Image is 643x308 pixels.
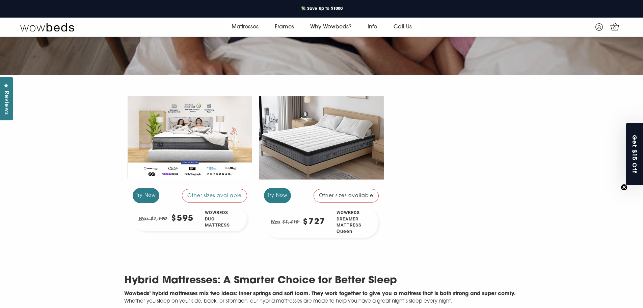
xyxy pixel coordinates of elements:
em: Was $1,190 [138,215,168,223]
div: Get $15 OffClose teaser [626,123,643,185]
div: $595 [171,215,194,223]
span: Reviews [2,91,10,115]
div: Other sizes available [314,189,379,203]
a: Try Now Other sizes available Was $1,190 $595 Wowbeds Duo Mattress [128,91,252,237]
em: Was $1,410 [270,218,300,227]
a: 💸 Save Up to $1000 [295,4,348,13]
a: Mattresses [223,18,267,37]
span: Get $15 Off [631,135,639,173]
a: Call Us [385,18,420,37]
a: Frames [267,18,302,37]
a: 0 [609,21,620,32]
a: Why Wowbeds? [302,18,359,37]
div: Try Now [264,188,291,203]
button: Close teaser [621,184,627,191]
div: Other sizes available [182,189,247,203]
div: Wowbeds Duo Mattress [199,207,247,231]
div: $727 [303,218,325,227]
h2: Hybrid Mattresses: A Smarter Choice for Better Sleep [124,274,519,288]
img: Wow Beds Logo [20,22,74,32]
a: Try Now Other sizes available Was $1,410 $727 Wowbeds Dreamer MattressQueen [259,91,384,243]
div: Wowbeds Dreamer Mattress [331,207,379,238]
div: Try Now [133,188,160,203]
p: Wowbeds’ hybrid mattresses mix two ideas: inner springs and soft foam. They work together to give... [124,290,519,306]
a: Info [359,18,385,37]
span: Queen [337,228,368,235]
span: 0 [611,25,618,32]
